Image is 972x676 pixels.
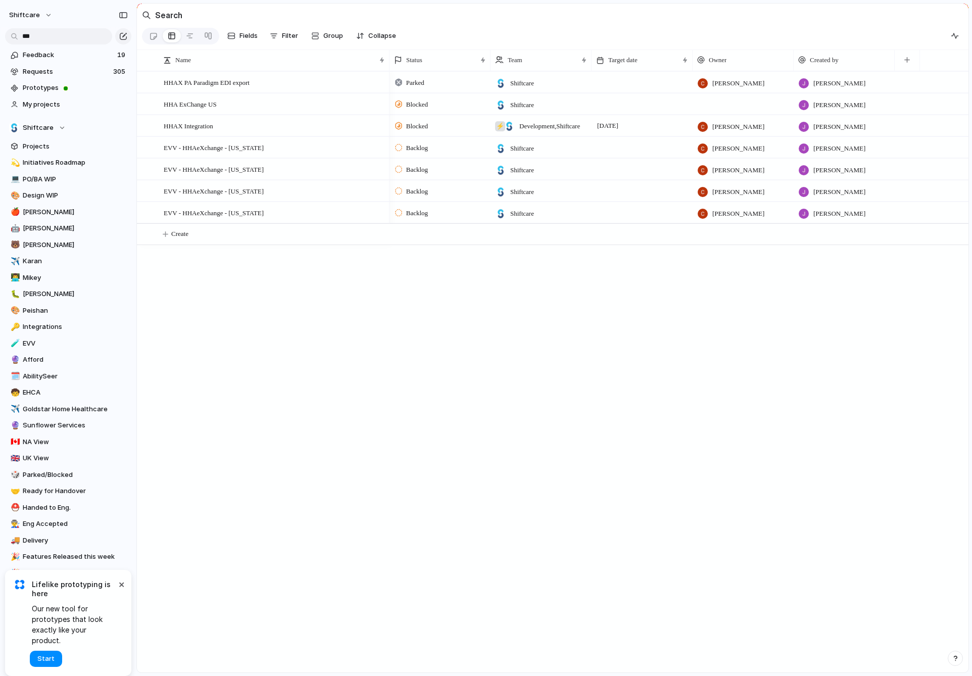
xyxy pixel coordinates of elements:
span: [PERSON_NAME] [23,223,128,233]
a: 🇨🇦NA View [5,434,131,450]
button: ✈️ [9,256,19,266]
button: Start [30,651,62,667]
span: NA View [23,437,128,447]
div: 🗓️AbilitySeer [5,369,131,384]
span: [PERSON_NAME] [23,207,128,217]
span: Backlog [406,208,428,218]
span: Fields [239,31,258,41]
a: 🧒EHCA [5,385,131,400]
span: Shiftcare [23,123,54,133]
span: Afford [23,355,128,365]
button: 🗓️ [9,371,19,381]
a: 🧪EVV [5,336,131,351]
span: [PERSON_NAME] [813,165,865,175]
a: 🍎[PERSON_NAME] [5,205,131,220]
div: 🧒 [11,387,18,399]
span: [PERSON_NAME] [712,209,764,219]
div: ⛑️Handed to Eng. [5,500,131,515]
span: Shiftcare [510,100,534,110]
div: 🐻 [11,239,18,251]
span: Created by [810,55,839,65]
button: 💫 [9,158,19,168]
div: 🎉 [11,551,18,563]
span: My projects [23,100,128,110]
div: 🐛 [11,288,18,300]
span: [PERSON_NAME] [813,122,865,132]
div: ✈️ [11,403,18,415]
span: 19 [117,50,127,60]
span: Parked [406,78,424,88]
div: 💻 [11,173,18,185]
span: HHA ExChange US [164,98,217,110]
span: [PERSON_NAME] [712,78,764,88]
div: 🇬🇧 [11,453,18,464]
a: 🎲Parked/Blocked [5,467,131,482]
span: [PERSON_NAME] [23,240,128,250]
a: Prototypes [5,80,131,95]
span: Name [175,55,191,65]
a: 💻PO/BA WIP [5,172,131,187]
button: 🧪 [9,339,19,349]
a: ✈️Karan [5,254,131,269]
button: 🎉 [9,568,19,578]
span: Collapse [368,31,396,41]
div: 🔮 [11,354,18,366]
a: 🔮Afford [5,352,131,367]
div: 🎨 [11,190,18,202]
div: ⚡ [495,121,505,131]
div: 🎉 [11,567,18,579]
a: My projects [5,97,131,112]
span: [PERSON_NAME] [712,143,764,154]
button: 🐛 [9,289,19,299]
a: 🐛[PERSON_NAME] [5,286,131,302]
button: Collapse [352,28,400,44]
span: Ready for Handover [23,486,128,496]
span: Backlog [406,186,428,197]
span: Development , Shiftcare [519,121,580,131]
span: [PERSON_NAME] [712,165,764,175]
div: 🎲 [11,469,18,480]
span: HHAX PA Paradigm EDI export [164,76,250,88]
a: Requests305 [5,64,131,79]
span: [PERSON_NAME] [813,100,865,110]
span: Integrations [23,322,128,332]
button: 🎲 [9,470,19,480]
div: 🇬🇧UK View [5,451,131,466]
span: Shiftcare [510,165,534,175]
button: 💻 [9,174,19,184]
a: 🤝Ready for Handover [5,484,131,499]
a: 💫Initiatives Roadmap [5,155,131,170]
div: 👨‍💻Mikey [5,270,131,285]
div: 🚚Delivery [5,533,131,548]
div: ✈️ [11,256,18,267]
span: EVV [23,339,128,349]
span: [PERSON_NAME] [813,209,865,219]
div: ⛑️ [11,502,18,513]
button: Fields [223,28,262,44]
button: Dismiss [115,578,127,590]
span: Design WIP [23,190,128,201]
span: Karan [23,256,128,266]
button: 🎨 [9,190,19,201]
div: 🤝 [11,486,18,497]
button: Filter [266,28,302,44]
span: Shiftcare [510,209,534,219]
span: Lifelike prototyping is here [32,580,116,598]
button: 🧒 [9,388,19,398]
div: 🔑 [11,321,18,333]
span: Group [323,31,343,41]
a: 🔑Integrations [5,319,131,334]
div: 🎉Features Released this week [5,549,131,564]
span: Status [406,55,422,65]
span: EVV - HHAeXchange - [US_STATE] [164,207,264,218]
span: Delivery [23,536,128,546]
div: 🧪 [11,337,18,349]
button: 🚚 [9,536,19,546]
